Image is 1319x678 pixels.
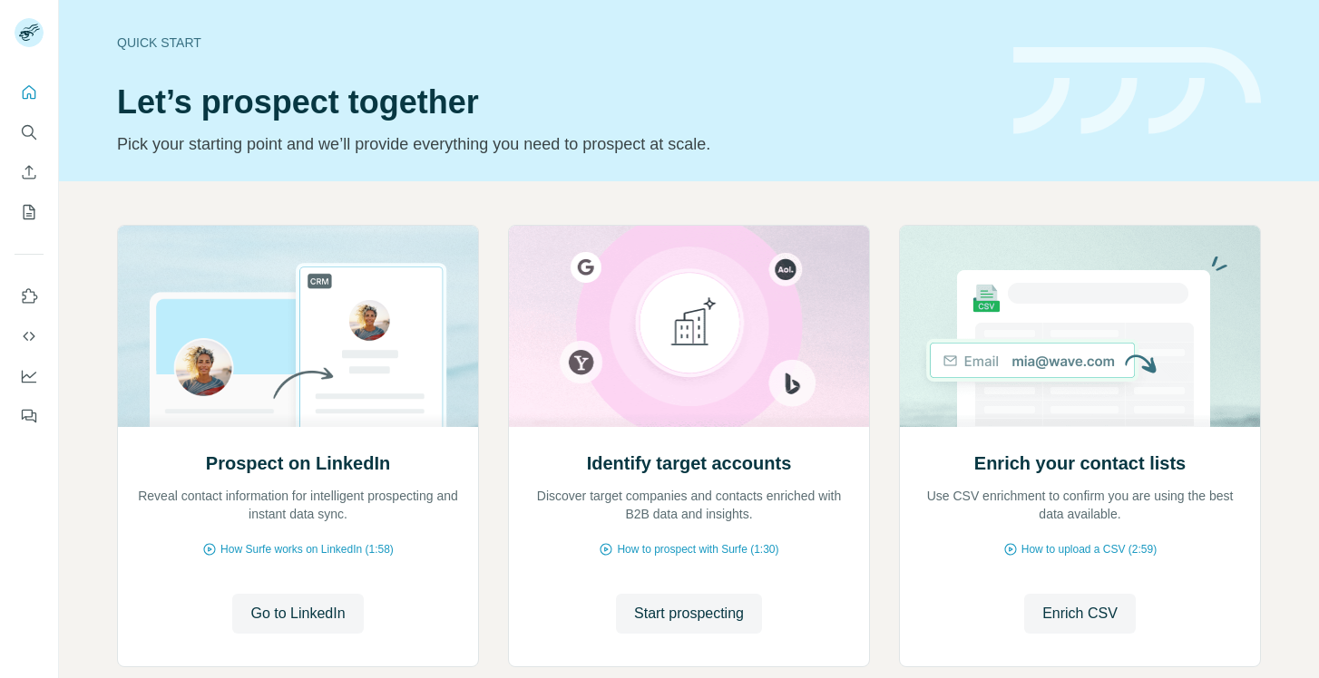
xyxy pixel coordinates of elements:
button: Enrich CSV [1024,594,1136,634]
h2: Prospect on LinkedIn [206,450,390,476]
p: Discover target companies and contacts enriched with B2B data and insights. [527,487,851,523]
span: Enrich CSV [1042,603,1118,625]
span: How to upload a CSV (2:59) [1021,541,1157,557]
button: Start prospecting [616,594,762,634]
h2: Enrich your contact lists [974,450,1186,476]
img: Prospect on LinkedIn [117,226,479,427]
span: How to prospect with Surfe (1:30) [617,541,778,557]
div: Quick start [117,34,992,52]
button: Feedback [15,400,44,432]
h2: Identify target accounts [587,450,792,476]
img: Enrich your contact lists [899,226,1261,427]
button: Quick start [15,76,44,109]
button: Use Surfe API [15,320,44,353]
img: Identify target accounts [508,226,870,427]
button: Dashboard [15,360,44,392]
p: Reveal contact information for intelligent prospecting and instant data sync. [136,487,460,523]
span: How Surfe works on LinkedIn (1:58) [220,541,394,557]
span: Start prospecting [634,603,744,625]
button: Enrich CSV [15,156,44,189]
p: Pick your starting point and we’ll provide everything you need to prospect at scale. [117,131,992,157]
button: Search [15,116,44,149]
h1: Let’s prospect together [117,84,992,121]
img: banner [1013,47,1261,135]
button: My lists [15,196,44,228]
p: Use CSV enrichment to confirm you are using the best data available. [918,487,1242,523]
button: Go to LinkedIn [232,594,363,634]
span: Go to LinkedIn [250,603,345,625]
button: Use Surfe on LinkedIn [15,280,44,313]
